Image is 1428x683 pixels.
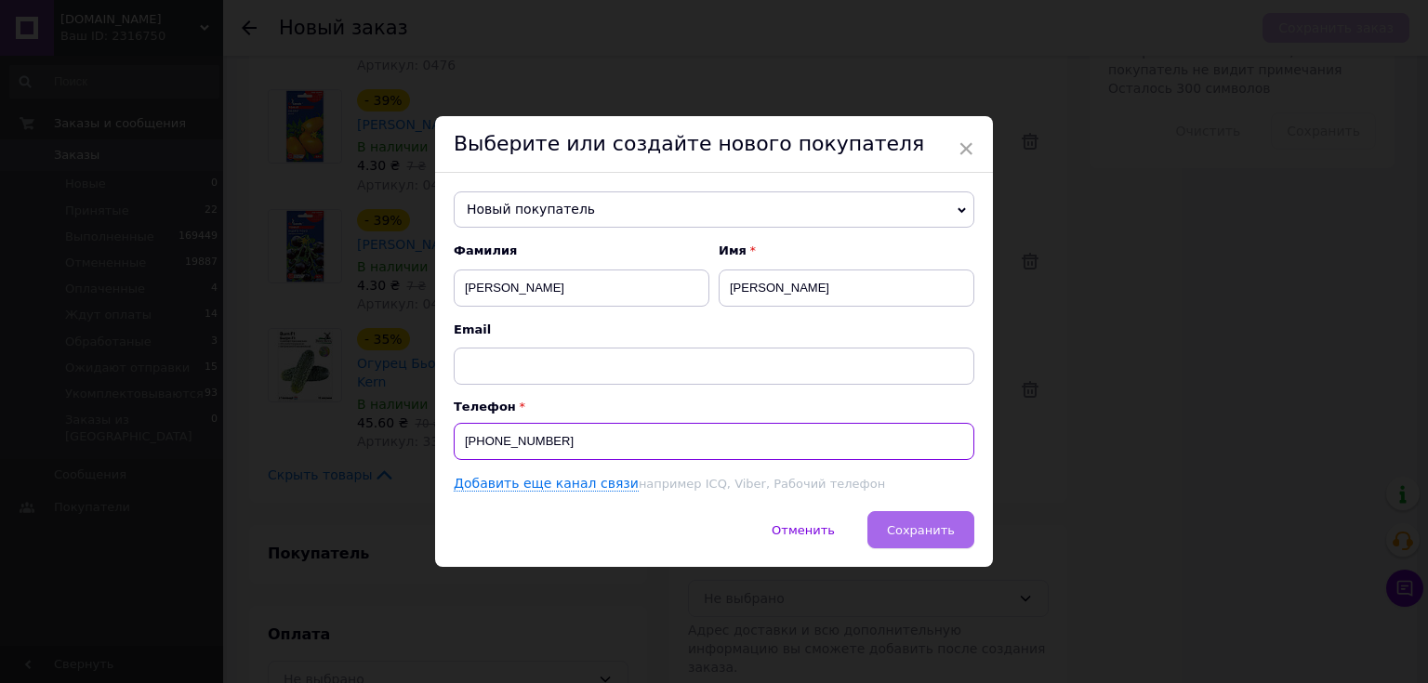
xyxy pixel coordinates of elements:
[435,116,993,173] div: Выберите или создайте нового покупателя
[958,133,974,164] span: ×
[772,523,835,537] span: Отменить
[454,191,974,229] span: Новый покупатель
[454,322,974,338] span: Email
[454,423,974,460] input: +38 096 0000000
[454,400,974,414] p: Телефон
[887,523,955,537] span: Сохранить
[454,269,709,307] input: Например: Иванов
[867,511,974,548] button: Сохранить
[454,243,709,259] span: Фамилия
[752,511,854,548] button: Отменить
[639,477,885,491] span: например ICQ, Viber, Рабочий телефон
[719,269,974,307] input: Например: Иван
[719,243,974,259] span: Имя
[454,476,639,492] a: Добавить еще канал связи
